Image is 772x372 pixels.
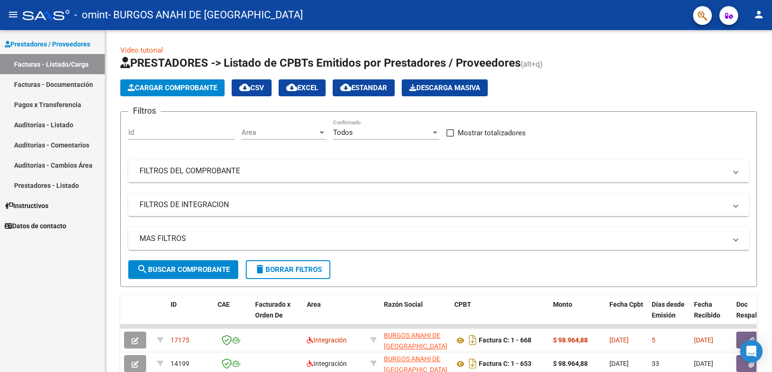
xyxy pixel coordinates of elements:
datatable-header-cell: Monto [549,294,606,336]
strong: $ 98.964,88 [553,336,588,344]
span: Datos de contacto [5,221,66,231]
mat-expansion-panel-header: MAS FILTROS [128,227,749,250]
datatable-header-cell: Area [303,294,367,336]
span: - BURGOS ANAHI DE [GEOGRAPHIC_DATA] [108,5,303,25]
span: Monto [553,301,572,308]
button: CSV [232,79,272,96]
datatable-header-cell: Facturado x Orden De [251,294,303,336]
datatable-header-cell: Razón Social [380,294,451,336]
button: Cargar Comprobante [120,79,225,96]
span: Instructivos [5,201,48,211]
span: Todos [333,128,353,137]
span: Integración [307,360,347,367]
span: 33 [652,360,659,367]
datatable-header-cell: Días desde Emisión [648,294,690,336]
span: 14199 [171,360,189,367]
datatable-header-cell: CAE [214,294,251,336]
mat-icon: cloud_download [239,82,250,93]
mat-icon: menu [8,9,19,20]
mat-icon: person [753,9,764,20]
mat-icon: delete [254,263,265,275]
span: [DATE] [609,336,629,344]
span: Fecha Cpbt [609,301,643,308]
span: PRESTADORES -> Listado de CPBTs Emitidos por Prestadores / Proveedores [120,56,521,70]
span: [DATE] [694,360,713,367]
span: 17175 [171,336,189,344]
mat-panel-title: MAS FILTROS [140,233,726,244]
span: EXCEL [286,84,318,92]
mat-icon: cloud_download [340,82,351,93]
datatable-header-cell: Fecha Cpbt [606,294,648,336]
div: 27396704779 [384,330,447,350]
mat-expansion-panel-header: FILTROS DEL COMPROBANTE [128,160,749,182]
span: BURGOS ANAHI DE [GEOGRAPHIC_DATA] [384,332,447,350]
span: Area [242,128,318,137]
span: CSV [239,84,264,92]
span: CPBT [454,301,471,308]
div: Open Intercom Messenger [740,340,763,363]
mat-expansion-panel-header: FILTROS DE INTEGRACION [128,194,749,216]
datatable-header-cell: Fecha Recibido [690,294,733,336]
span: Razón Social [384,301,423,308]
strong: $ 98.964,88 [553,360,588,367]
span: Borrar Filtros [254,265,322,274]
span: [DATE] [609,360,629,367]
a: Video tutorial [120,46,163,54]
i: Descargar documento [467,356,479,371]
span: [DATE] [694,336,713,344]
i: Descargar documento [467,333,479,348]
span: Facturado x Orden De [255,301,290,319]
strong: Factura C: 1 - 668 [479,337,531,344]
span: Descarga Masiva [409,84,480,92]
mat-icon: search [137,263,148,275]
datatable-header-cell: ID [167,294,214,336]
span: - omint [74,5,108,25]
mat-panel-title: FILTROS DE INTEGRACION [140,200,726,210]
span: Mostrar totalizadores [458,127,526,139]
strong: Factura C: 1 - 653 [479,360,531,368]
h3: Filtros [128,104,161,117]
mat-icon: cloud_download [286,82,297,93]
span: Cargar Comprobante [128,84,217,92]
span: Buscar Comprobante [137,265,230,274]
span: ID [171,301,177,308]
span: Integración [307,336,347,344]
span: Fecha Recibido [694,301,720,319]
span: Días desde Emisión [652,301,685,319]
app-download-masive: Descarga masiva de comprobantes (adjuntos) [402,79,488,96]
mat-panel-title: FILTROS DEL COMPROBANTE [140,166,726,176]
span: 5 [652,336,655,344]
span: CAE [218,301,230,308]
button: Borrar Filtros [246,260,330,279]
datatable-header-cell: CPBT [451,294,549,336]
button: Buscar Comprobante [128,260,238,279]
button: EXCEL [279,79,326,96]
button: Descarga Masiva [402,79,488,96]
span: (alt+q) [521,60,543,69]
span: Prestadores / Proveedores [5,39,90,49]
span: Estandar [340,84,387,92]
button: Estandar [333,79,395,96]
span: Area [307,301,321,308]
